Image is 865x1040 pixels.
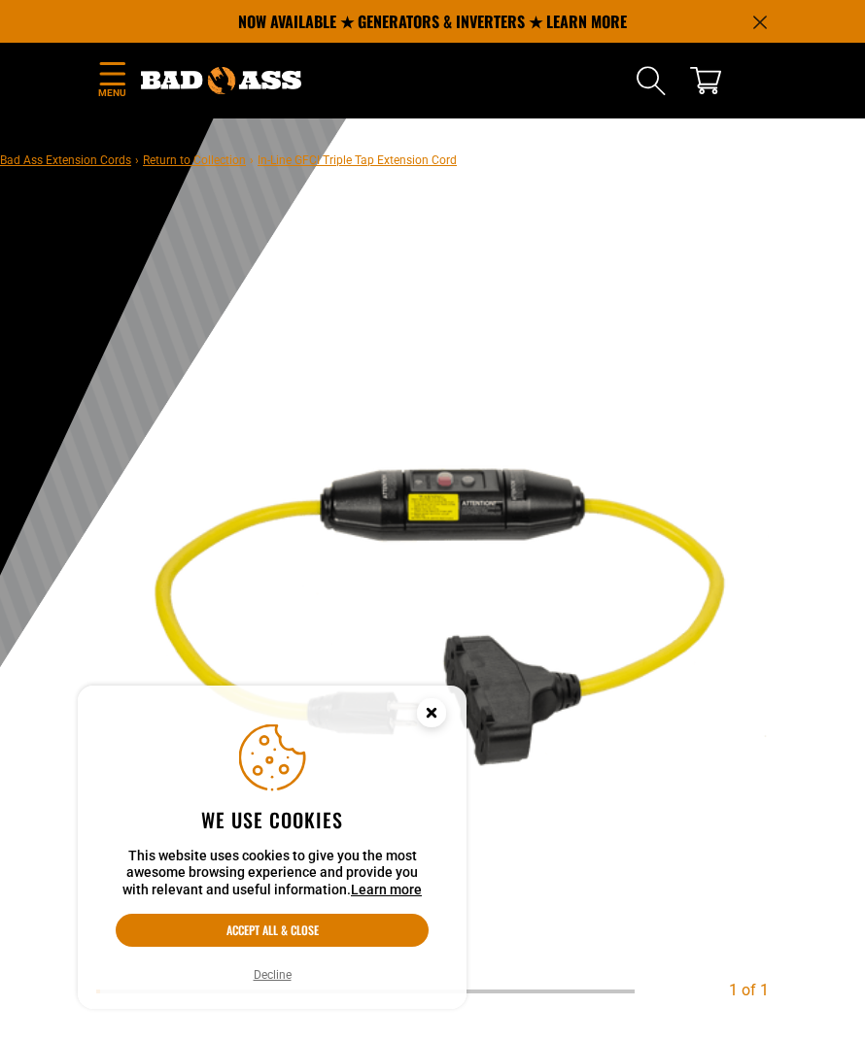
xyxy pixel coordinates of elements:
div: 1 of 1 [729,979,769,1002]
h2: We use cookies [116,807,429,832]
span: In-Line GFCI Triple Tap Extension Cord [258,153,457,167]
img: yellow [96,288,769,960]
a: Return to Collection [143,153,246,167]
summary: Search [636,65,667,96]
span: › [250,153,254,167]
p: This website uses cookies to give you the most awesome browsing experience and provide you with r... [116,848,429,899]
button: Decline [248,965,297,985]
a: Learn more [351,882,422,897]
img: Bad Ass Extension Cords [141,67,301,94]
summary: Menu [97,58,126,104]
span: › [135,153,139,167]
span: Menu [97,85,126,100]
button: Accept all & close [116,914,429,947]
aside: Cookie Consent [78,686,467,1010]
